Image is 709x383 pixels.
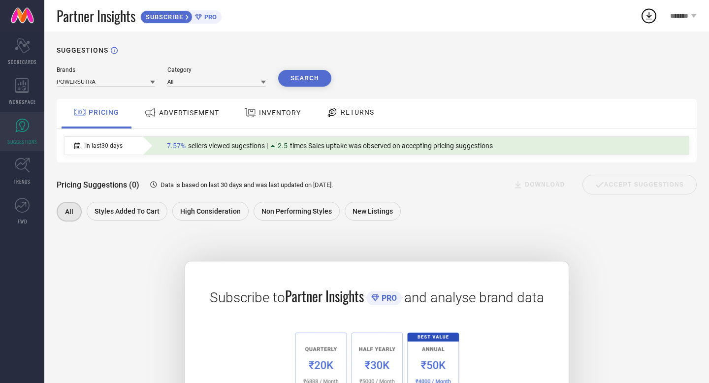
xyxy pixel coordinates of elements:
span: FWD [18,218,27,225]
span: Partner Insights [285,286,364,306]
span: Partner Insights [57,6,135,26]
span: sellers viewed sugestions | [188,142,268,150]
a: SUBSCRIBEPRO [140,8,222,24]
span: Pricing Suggestions (0) [57,180,139,190]
span: 2.5 [278,142,288,150]
span: SCORECARDS [8,58,37,65]
span: INVENTORY [259,109,301,117]
span: 7.57% [167,142,186,150]
button: Search [278,70,331,87]
span: In last 30 days [85,142,123,149]
span: PRO [202,13,217,21]
span: New Listings [353,207,393,215]
span: and analyse brand data [404,289,544,306]
span: times Sales uptake was observed on accepting pricing suggestions [290,142,493,150]
span: WORKSPACE [9,98,36,105]
h1: SUGGESTIONS [57,46,108,54]
span: Data is based on last 30 days and was last updated on [DATE] . [161,181,333,189]
div: Category [167,66,266,73]
span: Styles Added To Cart [95,207,160,215]
div: Percentage of sellers who have viewed suggestions for the current Insight Type [162,139,498,152]
span: RETURNS [341,108,374,116]
span: Subscribe to [210,289,285,306]
div: Brands [57,66,155,73]
div: Accept Suggestions [582,175,697,194]
span: PRICING [89,108,119,116]
span: All [65,208,73,216]
span: TRENDS [14,178,31,185]
span: Non Performing Styles [261,207,332,215]
div: Open download list [640,7,658,25]
span: ADVERTISEMENT [159,109,219,117]
span: High Consideration [180,207,241,215]
span: PRO [379,293,397,303]
span: SUBSCRIBE [141,13,186,21]
span: SUGGESTIONS [7,138,37,145]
